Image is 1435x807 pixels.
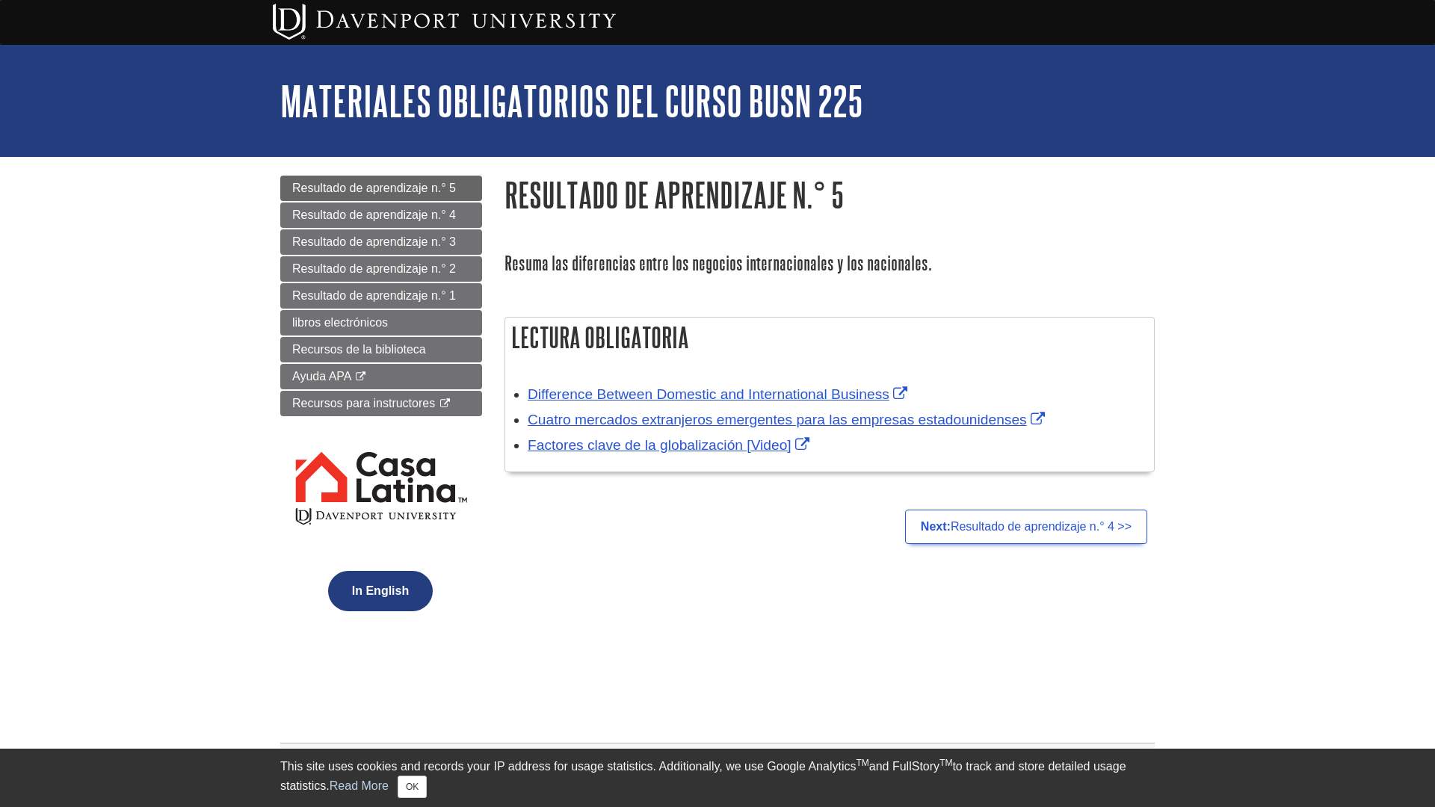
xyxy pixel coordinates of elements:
i: This link opens in a new window [439,399,451,409]
a: Ayuda APA [280,364,482,389]
a: Resultado de aprendizaje n.° 3 [280,229,482,255]
strong: Next: [921,520,951,533]
a: Resultado de aprendizaje n.° 1 [280,283,482,309]
a: Recursos de la biblioteca [280,337,482,362]
a: Link opens in new window [528,437,813,453]
span: Resultado de aprendizaje n.° 5 [292,182,456,194]
sup: TM [939,758,952,768]
div: This site uses cookies and records your IP address for usage statistics. Additionally, we use Goo... [280,758,1155,798]
a: Read More [330,779,389,792]
a: Resultado de aprendizaje n.° 4 [280,202,482,228]
a: Next:Resultado de aprendizaje n.° 4 >> [905,510,1147,544]
img: Davenport University [273,4,616,40]
span: Resultado de aprendizaje n.° 1 [292,289,456,302]
span: Ayuda APA [292,370,351,383]
h1: Resultado de aprendizaje n.° 5 [504,176,1155,214]
a: Recursos para instructores [280,391,482,416]
a: Resultado de aprendizaje n.° 2 [280,256,482,282]
button: Close [398,776,427,798]
span: Resultado de aprendizaje n.° 2 [292,262,456,275]
a: Materiales obligatorios del curso BUSN 225 [280,78,863,124]
span: Resultado de aprendizaje n.° 3 [292,235,456,248]
a: libros electrónicos [280,310,482,336]
span: Recursos para instructores [292,397,435,409]
span: Resultado de aprendizaje n.° 4 [292,208,456,221]
button: In English [328,571,433,611]
a: Link opens in new window [528,412,1049,427]
a: Resultado de aprendizaje n.° 5 [280,176,482,201]
span: libros electrónicos [292,316,388,329]
a: In English [324,584,436,597]
sup: TM [856,758,868,768]
h2: Lectura obligatoria [505,318,1154,357]
span: Recursos de la biblioteca [292,343,426,356]
a: Link opens in new window [528,386,911,402]
span: Resuma las diferencias entre los negocios internacionales y los nacionales. [504,253,932,273]
i: This link opens in a new window [354,372,367,382]
div: Guide Page Menu [280,176,482,637]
